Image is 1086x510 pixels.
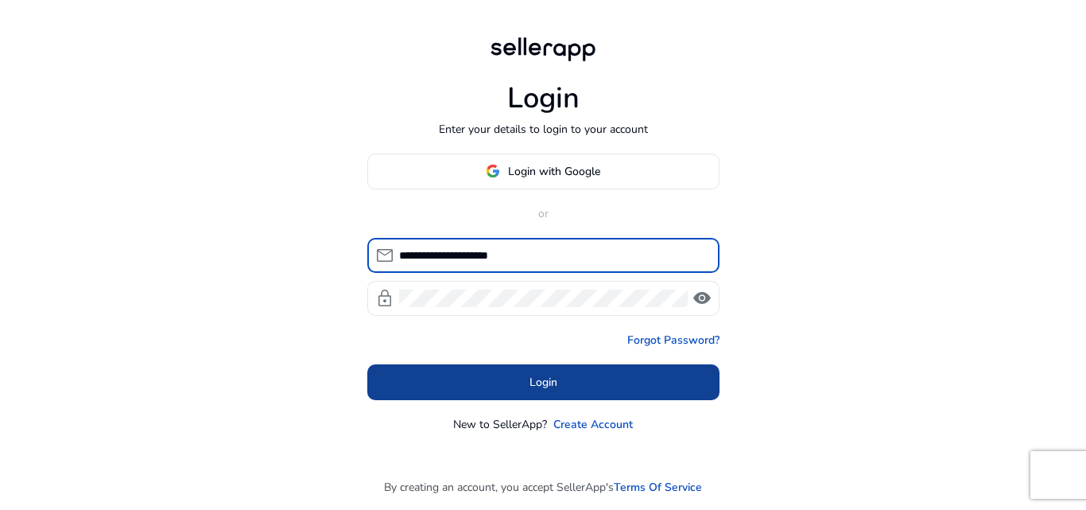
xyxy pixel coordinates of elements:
button: Login [367,364,719,400]
a: Terms Of Service [614,479,702,496]
a: Forgot Password? [627,332,719,348]
span: Login with Google [508,163,600,180]
button: Login with Google [367,154,719,189]
img: google-logo.svg [486,164,500,178]
h1: Login [507,81,580,115]
p: New to SellerApp? [453,416,547,433]
span: mail [375,246,394,265]
a: Create Account [553,416,633,433]
span: lock [375,289,394,308]
p: Enter your details to login to your account [439,121,648,138]
p: or [367,205,719,222]
span: Login [529,374,557,391]
span: visibility [692,289,712,308]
